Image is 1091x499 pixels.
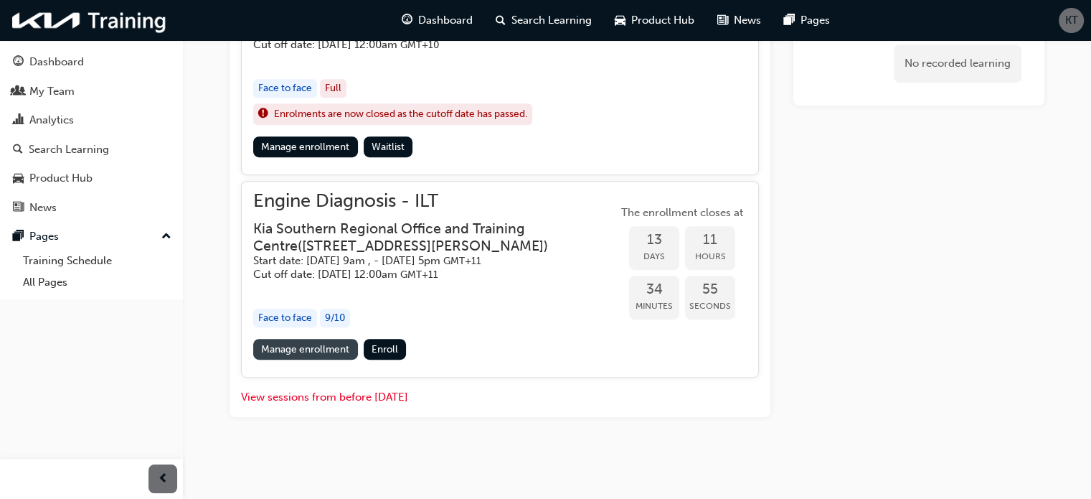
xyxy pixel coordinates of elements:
[29,112,74,129] div: Analytics
[629,248,679,265] span: Days
[364,136,413,157] button: Waitlist
[706,6,773,35] a: news-iconNews
[372,141,405,153] span: Waitlist
[6,223,177,250] button: Pages
[7,6,172,35] img: kia-training
[400,39,439,51] span: Australian Eastern Standard Time GMT+10
[253,309,317,328] div: Face to face
[161,228,171,246] span: up-icon
[773,6,841,35] a: pages-iconPages
[6,78,177,105] a: My Team
[13,202,24,215] span: news-icon
[364,339,407,360] button: Enroll
[253,254,595,268] h5: Start date: [DATE] 9am , - [DATE] 5pm
[496,11,506,29] span: search-icon
[253,193,618,210] span: Engine Diagnosis - ILT
[253,268,595,281] h5: Cut off date: [DATE] 12:00am
[390,6,484,35] a: guage-iconDashboard
[29,54,84,70] div: Dashboard
[800,12,830,29] span: Pages
[320,309,350,328] div: 9 / 10
[29,228,59,245] div: Pages
[685,298,735,314] span: Seconds
[418,12,473,29] span: Dashboard
[241,389,408,406] button: View sessions from before [DATE]
[6,46,177,223] button: DashboardMy TeamAnalyticsSearch LearningProduct HubNews
[274,106,527,123] span: Enrolments are now closed as the cutoff date has passed.
[13,56,24,69] span: guage-icon
[603,6,706,35] a: car-iconProduct Hub
[17,250,177,272] a: Training Schedule
[258,105,268,123] span: exclaim-icon
[615,11,625,29] span: car-icon
[685,281,735,298] span: 55
[629,281,679,298] span: 34
[253,38,535,52] h5: Cut off date: [DATE] 12:00am
[253,79,317,98] div: Face to face
[894,45,1021,83] div: No recorded learning
[13,172,24,185] span: car-icon
[13,85,24,98] span: people-icon
[253,339,358,360] a: Manage enrollment
[253,136,358,157] a: Manage enrollment
[402,11,412,29] span: guage-icon
[484,6,603,35] a: search-iconSearch Learning
[13,230,24,243] span: pages-icon
[6,195,177,221] a: News
[629,232,679,248] span: 13
[13,114,24,127] span: chart-icon
[685,248,735,265] span: Hours
[13,144,23,157] span: search-icon
[631,12,694,29] span: Product Hub
[734,12,761,29] span: News
[6,136,177,163] a: Search Learning
[29,141,109,158] div: Search Learning
[320,79,346,98] div: Full
[253,220,595,254] h3: Kia Southern Regional Office and Training Centre ( [STREET_ADDRESS][PERSON_NAME] )
[629,298,679,314] span: Minutes
[158,470,169,488] span: prev-icon
[400,269,438,281] span: Australian Eastern Daylight Time GMT+11
[1065,12,1078,29] span: KT
[6,49,177,75] a: Dashboard
[511,12,592,29] span: Search Learning
[29,83,75,100] div: My Team
[253,193,747,365] button: Engine Diagnosis - ILTKia Southern Regional Office and Training Centre([STREET_ADDRESS][PERSON_NA...
[6,107,177,134] a: Analytics
[372,343,398,355] span: Enroll
[1059,8,1084,33] button: KT
[784,11,795,29] span: pages-icon
[6,165,177,192] a: Product Hub
[618,205,747,221] span: The enrollment closes at
[717,11,728,29] span: news-icon
[685,232,735,248] span: 11
[29,200,57,216] div: News
[29,170,93,187] div: Product Hub
[17,271,177,294] a: All Pages
[443,255,481,267] span: Australian Eastern Daylight Time GMT+11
